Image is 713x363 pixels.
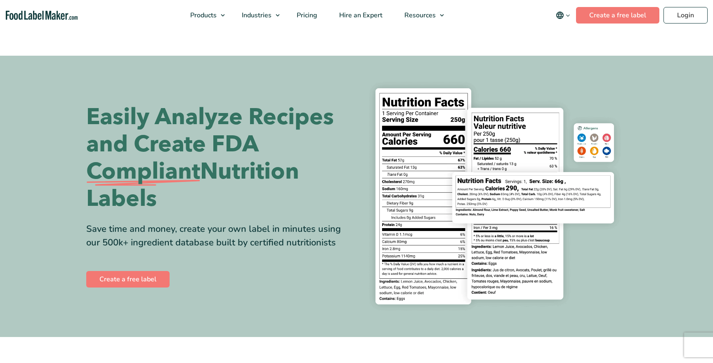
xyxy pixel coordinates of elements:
[663,7,708,24] a: Login
[576,7,659,24] a: Create a free label
[86,271,170,288] a: Create a free label
[86,158,200,185] span: Compliant
[86,104,350,212] h1: Easily Analyze Recipes and Create FDA Nutrition Labels
[294,11,318,20] span: Pricing
[402,11,437,20] span: Resources
[239,11,272,20] span: Industries
[86,222,350,250] div: Save time and money, create your own label in minutes using our 500k+ ingredient database built b...
[188,11,217,20] span: Products
[337,11,383,20] span: Hire an Expert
